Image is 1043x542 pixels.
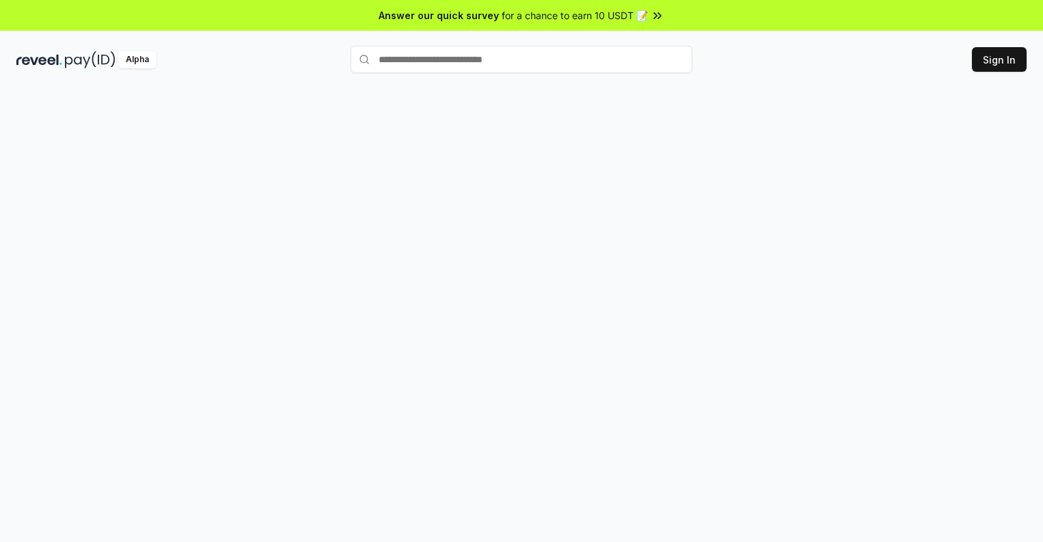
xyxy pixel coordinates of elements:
[65,51,116,68] img: pay_id
[502,8,648,23] span: for a chance to earn 10 USDT 📝
[118,51,157,68] div: Alpha
[16,51,62,68] img: reveel_dark
[379,8,499,23] span: Answer our quick survey
[972,47,1027,72] button: Sign In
